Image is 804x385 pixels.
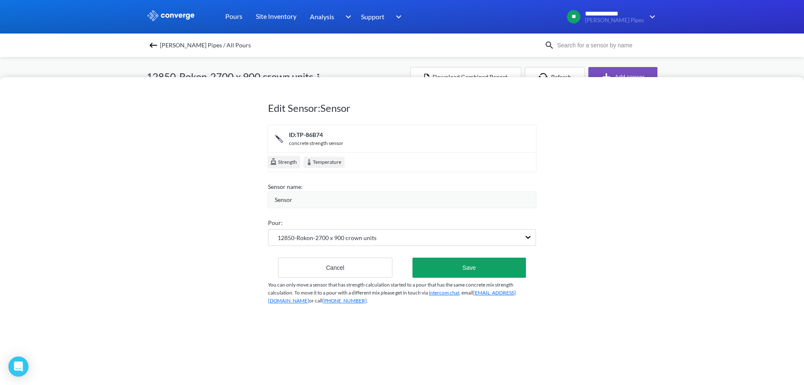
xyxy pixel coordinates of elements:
p: You can only move a sensor that has strength calculation started to a pour that has the same conc... [268,281,536,305]
img: logo_ewhite.svg [147,10,195,21]
button: Save [412,258,526,278]
img: icon-search.svg [544,40,554,50]
div: Pour: [268,218,536,227]
img: downArrow.svg [644,12,657,22]
input: Search for a sensor by name [554,41,656,50]
div: Sensor name: [268,182,536,191]
h1: Edit Sensor: Sensor [268,101,536,115]
img: icon-tail.svg [272,132,286,145]
a: [PHONE_NUMBER] [322,297,367,304]
a: intercom chat [429,289,459,296]
img: temperature.svg [305,158,313,166]
span: [PERSON_NAME] Pipes / All Pours [160,39,251,51]
div: Temperature [304,157,345,168]
button: Cancel [278,258,392,278]
span: Analysis [310,11,334,22]
span: Sensor [275,195,292,204]
span: 12850-Rokon-2700 x 900 crown units [268,233,376,243]
img: cube.svg [270,158,277,165]
div: ID: TP-86B74 [289,130,343,140]
span: [PERSON_NAME] Pipes [585,17,644,23]
a: [EMAIL_ADDRESS][DOMAIN_NAME] [268,289,516,304]
img: downArrow.svg [340,12,353,22]
div: concrete strength sensor [289,140,343,147]
span: Support [361,11,384,22]
div: Open Intercom Messenger [8,357,28,377]
img: downArrow.svg [390,12,404,22]
img: backspace.svg [148,40,158,50]
span: Strength [277,158,297,167]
